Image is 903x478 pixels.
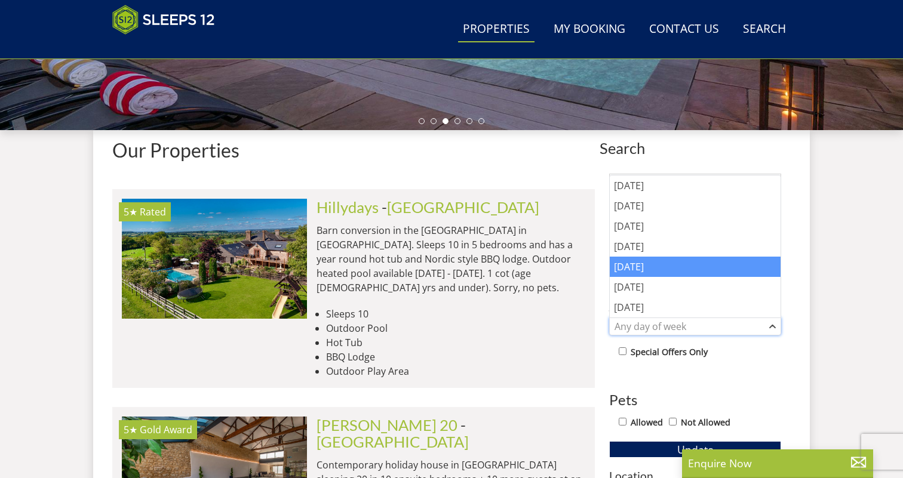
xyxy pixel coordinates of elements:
[317,433,469,451] a: [GEOGRAPHIC_DATA]
[610,175,781,196] div: [DATE]
[326,321,585,335] li: Outdoor Pool
[610,216,781,236] div: [DATE]
[610,297,781,317] div: [DATE]
[112,5,215,35] img: Sleeps 12
[124,205,137,218] span: Hillydays has a 5 star rating under the Quality in Tourism Scheme
[612,320,766,333] div: Any day of week
[609,392,781,408] h3: Pets
[122,199,307,318] a: 5★ Rated
[326,364,585,378] li: Outdoor Play Area
[106,42,232,52] iframe: Customer reviews powered by Trustpilot
[382,198,539,216] span: -
[610,257,781,277] div: [DATE]
[609,317,781,335] div: Combobox
[681,416,730,429] label: Not Allowed
[600,140,791,156] span: Search
[631,346,708,359] label: Special Offers Only
[326,307,585,321] li: Sleeps 10
[326,335,585,350] li: Hot Tub
[317,198,379,216] a: Hillydays
[610,236,781,257] div: [DATE]
[644,16,724,43] a: Contact Us
[677,442,714,457] span: Update
[610,277,781,297] div: [DATE]
[387,198,539,216] a: [GEOGRAPHIC_DATA]
[317,223,585,295] p: Barn conversion in the [GEOGRAPHIC_DATA] in [GEOGRAPHIC_DATA]. Sleeps 10 in 5 bedrooms and has a ...
[317,416,469,451] span: -
[140,423,192,436] span: Churchill 20 has been awarded a Gold Award by Visit England
[688,455,867,471] p: Enquire Now
[610,196,781,216] div: [DATE]
[124,423,137,436] span: Churchill 20 has a 5 star rating under the Quality in Tourism Scheme
[326,350,585,364] li: BBQ Lodge
[122,199,307,318] img: hillydays-holiday-home-accommodation-devon-sleeping-10.original.jpg
[631,416,663,429] label: Allowed
[112,140,595,161] h1: Our Properties
[140,205,166,218] span: Rated
[317,416,457,434] a: [PERSON_NAME] 20
[458,16,535,43] a: Properties
[609,441,781,458] button: Update
[549,16,630,43] a: My Booking
[738,16,791,43] a: Search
